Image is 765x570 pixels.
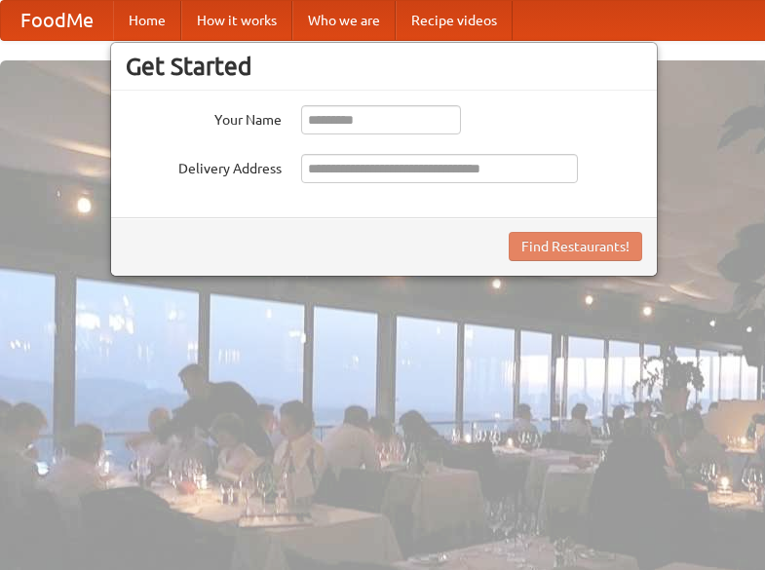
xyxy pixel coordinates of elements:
[113,1,181,40] a: Home
[292,1,396,40] a: Who we are
[509,232,642,261] button: Find Restaurants!
[1,1,113,40] a: FoodMe
[126,154,282,178] label: Delivery Address
[181,1,292,40] a: How it works
[126,105,282,130] label: Your Name
[126,52,642,81] h3: Get Started
[396,1,513,40] a: Recipe videos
